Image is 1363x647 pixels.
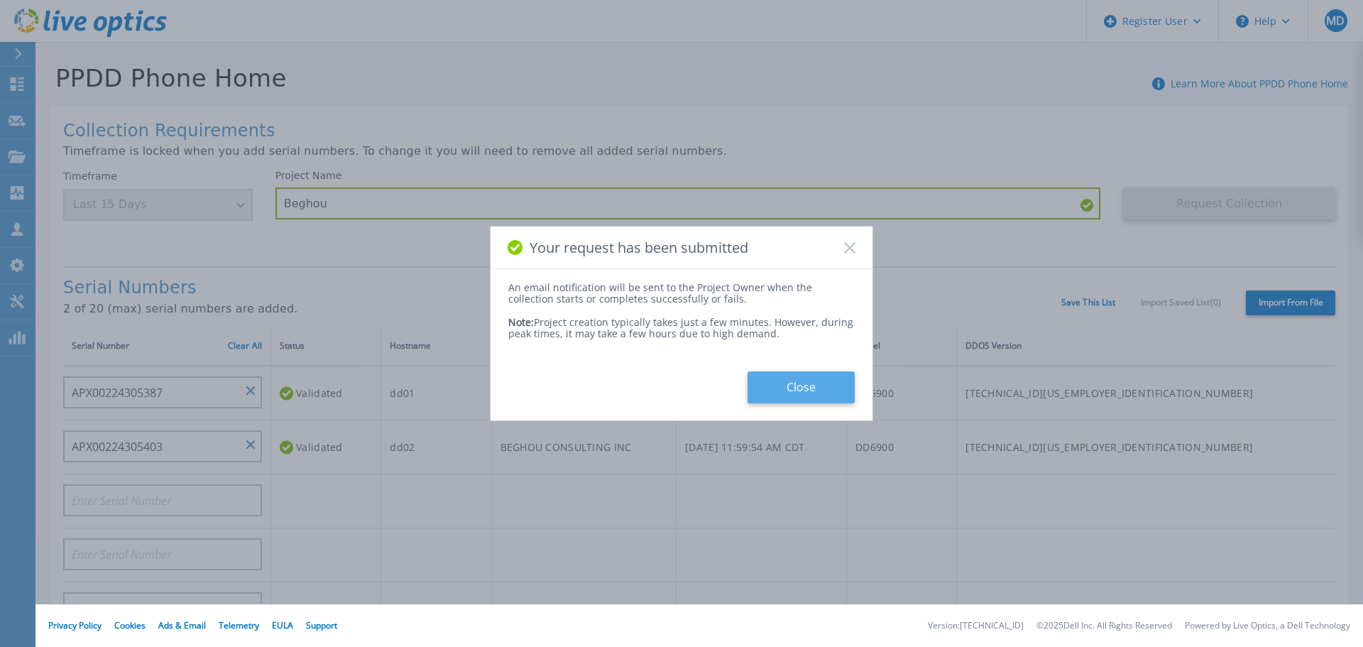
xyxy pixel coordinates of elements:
[114,619,146,631] a: Cookies
[508,315,534,329] span: Note:
[530,239,748,256] span: Your request has been submitted
[748,371,855,403] button: Close
[508,305,855,339] div: Project creation typically takes just a few minutes. However, during peak times, it may take a fe...
[1185,621,1350,631] li: Powered by Live Optics, a Dell Technology
[219,619,259,631] a: Telemetry
[48,619,102,631] a: Privacy Policy
[928,621,1024,631] li: Version: [TECHNICAL_ID]
[1036,621,1172,631] li: © 2025 Dell Inc. All Rights Reserved
[272,619,293,631] a: EULA
[508,282,855,305] div: An email notification will be sent to the Project Owner when the collection starts or completes s...
[306,619,337,631] a: Support
[158,619,206,631] a: Ads & Email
